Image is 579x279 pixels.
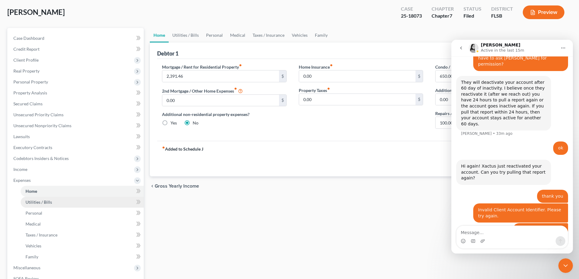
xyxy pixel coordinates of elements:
div: $ [415,94,423,105]
span: Personal Property [13,79,48,84]
span: Vehicles [26,243,41,248]
span: Personal [26,210,42,216]
a: Utilities / Bills [169,28,202,43]
a: Personal [21,208,144,219]
a: Family [311,28,331,43]
input: -- [436,94,552,105]
a: Vehicles [21,240,144,251]
input: -- [299,70,415,82]
span: Unsecured Nonpriority Claims [13,123,71,128]
label: Additional non-residential property expenses? [162,111,286,117]
button: Preview [523,5,564,19]
button: chevron_left Gross Yearly Income [150,184,199,189]
i: fiber_manual_record [162,146,165,149]
input: -- [162,70,279,82]
span: Secured Claims [13,101,43,106]
iframe: To enrich screen reader interactions, please activate Accessibility in Grammarly extension settings [451,40,573,253]
i: fiber_manual_record [234,87,237,90]
label: No [193,120,198,126]
input: -- [436,70,552,82]
i: fiber_manual_record [239,64,242,67]
label: Condo / HOA Fees [435,64,473,70]
div: Filed [464,12,481,19]
iframe: Intercom live chat [558,258,573,273]
div: Case [401,5,422,12]
span: Case Dashboard [13,36,44,41]
span: Executory Contracts [13,145,52,150]
div: District [491,5,513,12]
div: $ [415,70,423,82]
a: Lawsuits [9,131,144,142]
a: Executory Contracts [9,142,144,153]
i: fiber_manual_record [330,64,333,67]
a: Home [21,186,144,197]
a: Unsecured Nonpriority Claims [9,120,144,131]
div: FLSB [491,12,513,19]
label: Property Taxes [299,87,330,94]
span: Client Profile [13,57,39,63]
span: Family [26,254,38,259]
a: Taxes / Insurance [21,230,144,240]
span: Home [26,189,37,194]
label: 2nd Mortgage / Other Home Expenses [162,87,243,94]
input: -- [162,95,279,106]
span: Gross Yearly Income [155,184,199,189]
span: Taxes / Insurance [26,232,57,237]
a: Taxes / Insurance [249,28,288,43]
span: Miscellaneous [13,265,40,270]
label: Additional Fees [435,87,465,94]
a: Secured Claims [9,98,144,109]
span: 7 [450,13,452,19]
span: Utilities / Bills [26,199,52,205]
label: Repairs / Upkeep [435,110,470,117]
div: $ [279,70,286,82]
div: Status [464,5,481,12]
label: Yes [171,120,177,126]
span: Unsecured Priority Claims [13,112,64,117]
i: chevron_left [150,184,155,189]
a: Credit Report [9,44,144,55]
div: Debtor 1 [157,50,178,57]
span: Real Property [13,68,40,73]
a: Vehicles [288,28,311,43]
span: Credit Report [13,46,40,52]
a: Case Dashboard [9,33,144,44]
span: Codebtors Insiders & Notices [13,156,69,161]
label: Mortgage / Rent for Residential Property [162,64,242,70]
span: Lawsuits [13,134,30,139]
a: Personal [202,28,226,43]
a: Unsecured Priority Claims [9,109,144,120]
span: Property Analysis [13,90,47,95]
div: Chapter [432,5,454,12]
span: [PERSON_NAME] [7,8,65,16]
input: -- [436,117,552,128]
div: 25-18073 [401,12,422,19]
span: Expenses [13,178,31,183]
